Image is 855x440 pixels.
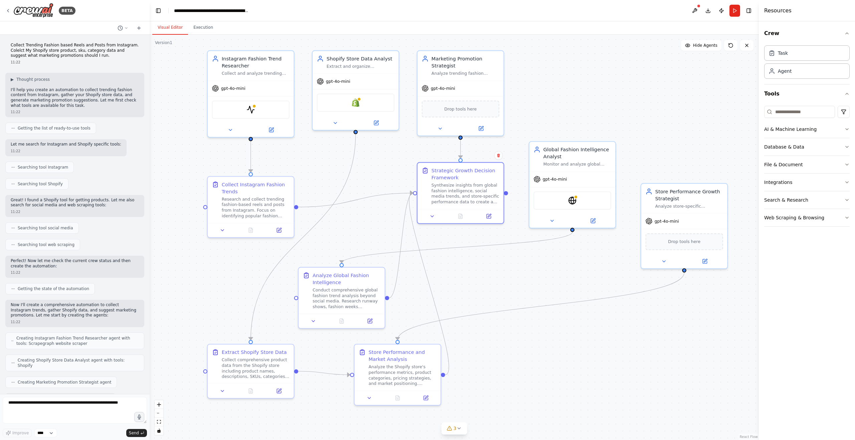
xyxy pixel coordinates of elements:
button: Open in side panel [414,394,438,402]
div: Marketing Promotion Strategist [432,55,499,69]
div: Shopify Store Data AnalystExtract and organize comprehensive product data from the Shopify store ... [312,50,399,131]
span: Thought process [16,77,50,82]
div: Version 1 [155,40,172,45]
span: Improve [12,430,29,436]
div: Shopify Store Data Analyst [327,55,394,62]
div: 11:22 [11,60,139,65]
div: Analyze Global Fashion Intelligence [313,272,380,286]
span: Searching tool Shopify [18,181,63,187]
div: Task [778,50,788,56]
span: gpt-4o-mini [431,85,455,91]
div: Collect Instagram Fashion TrendsResearch and collect trending fashion-based reels and posts from ... [207,176,295,238]
div: Analyze store-specific performance data, customer behavior patterns, and market positioning to pr... [655,203,723,209]
button: Improve [3,429,32,437]
span: ▶ [11,77,14,82]
button: Execution [188,21,218,35]
div: Strategic Growth Decision FrameworkSynthesize insights from global fashion intelligence, social m... [417,162,504,224]
div: Extract and organize comprehensive product data from the Shopify store including products, SKUs, ... [327,63,394,69]
div: Store Performance Growth Strategist [655,188,723,202]
span: Searching tool social media [18,225,73,231]
button: Database & Data [764,138,850,156]
g: Edge from 4abf5f3c-503b-4717-90b5-c0f24fcdb47b to ea8496db-81fb-413d-a39a-7a83a4096844 [406,190,452,378]
button: Web Scraping & Browsing [764,209,850,226]
div: 11:22 [11,149,121,154]
span: gpt-4o-mini [543,176,567,182]
span: Drop tools here [668,238,700,245]
div: Extract Shopify Store Data [222,349,287,356]
button: Hide right sidebar [744,6,753,15]
g: Edge from 73709cc3-1c67-456b-aea3-7505880ba778 to 6cc95e89-4e7a-4d8c-9c96-6a95dc25337c [247,141,254,172]
div: 11:22 [11,209,139,214]
img: Logo [13,3,53,18]
button: 3 [442,422,467,435]
button: No output available [236,387,266,395]
button: Search & Research [764,191,850,209]
g: Edge from 6cc95e89-4e7a-4d8c-9c96-6a95dc25337c to ea8496db-81fb-413d-a39a-7a83a4096844 [298,190,413,211]
g: Edge from 1105a246-5b07-4de4-b089-e6d0f99cb70d to ea8496db-81fb-413d-a39a-7a83a4096844 [457,140,464,158]
span: gpt-4o-mini [655,218,679,224]
g: Edge from 388343d4-d7cb-48ae-8176-40c603382be3 to 4abf5f3c-503b-4717-90b5-c0f24fcdb47b [298,368,350,378]
span: Send [129,430,139,436]
button: Open in side panel [267,387,291,395]
button: Open in side panel [356,119,396,127]
button: No output available [327,317,357,325]
button: No output available [383,394,412,402]
div: Extract Shopify Store DataCollect comprehensive product data from the Shopify store including pro... [207,344,295,399]
g: Edge from c3d6bf82-de32-4e84-83de-a81ce71f1fa9 to 6eef42f1-55e1-41aa-916d-d9dad27b801c [338,232,576,263]
div: Collect and analyze trending fashion-based reels and posts from Instagram to identify current fas... [222,70,290,76]
button: Switch to previous chat [115,24,131,32]
button: Open in side panel [251,126,291,134]
span: Creating Marketing Promotion Strategist agent [18,380,111,385]
div: 11:22 [11,270,139,275]
img: Shopify [351,98,360,107]
button: Hide Agents [681,40,721,51]
g: Edge from 6eef42f1-55e1-41aa-916d-d9dad27b801c to ea8496db-81fb-413d-a39a-7a83a4096844 [389,190,413,301]
p: I'll help you create an automation to collect trending fashion content from Instagram, gather you... [11,87,139,108]
button: Open in side panel [267,226,291,234]
span: gpt-4o-mini [326,78,350,84]
p: Perfect! Now let me check the current crew status and then create the automation: [11,258,139,269]
span: gpt-4o-mini [221,85,245,91]
div: 11:22 [11,319,139,324]
span: Getting the list of ready-to-use tools [18,126,91,131]
button: Open in side panel [685,257,724,265]
button: No output available [446,212,475,220]
div: Crew [764,43,850,84]
button: AI & Machine Learning [764,121,850,138]
div: Strategic Growth Decision Framework [432,167,499,181]
button: Delete node [494,151,503,160]
span: Hide Agents [693,43,717,48]
p: Great! I found a Shopify tool for getting products. Let me also search for social media and web s... [11,198,139,208]
div: Store Performance and Market AnalysisAnalyze the Shopify store's performance metrics, product cat... [354,344,441,406]
span: Drop tools here [444,105,477,113]
div: 11:22 [11,109,139,115]
button: Open in side panel [573,217,613,225]
img: EXASearchTool [568,196,576,205]
img: ScrapegraphScrapeTool [246,105,255,114]
div: Analyze trending fashion content and store inventory data to develop targeted marketing promotion... [432,70,499,76]
button: Open in side panel [477,212,501,220]
span: Getting the state of the automation [18,286,89,291]
div: Conduct comprehensive global fashion trend analysis beyond social media. Research runway shows, f... [313,287,380,309]
button: fit view [155,418,163,426]
button: Start a new chat [134,24,144,32]
div: Analyze Global Fashion IntelligenceConduct comprehensive global fashion trend analysis beyond soc... [298,267,385,329]
button: Tools [764,84,850,103]
button: Visual Editor [152,21,188,35]
span: Searching tool web scraping [18,242,74,247]
div: Research and collect trending fashion-based reels and posts from Instagram. Focus on identifying ... [222,196,290,219]
button: Open in side panel [461,124,501,133]
span: Creating Shopify Store Data Analyst agent with tools: Shopify [18,358,139,368]
div: Instagram Fashion Trend ResearcherCollect and analyze trending fashion-based reels and posts from... [207,50,295,138]
button: Hide left sidebar [154,6,163,15]
button: zoom out [155,409,163,418]
button: Integrations [764,174,850,191]
span: Creating Instagram Fashion Trend Researcher agent with tools: Scrapegraph website scraper [16,336,139,346]
div: Tools [764,103,850,232]
div: Marketing Promotion StrategistAnalyze trending fashion content and store inventory data to develo... [417,50,504,137]
h4: Resources [764,7,792,15]
g: Edge from d4d9258d-5229-4cf0-b927-eb45b6ab160d to 4abf5f3c-503b-4717-90b5-c0f24fcdb47b [394,272,688,340]
div: Store Performance Growth StrategistAnalyze store-specific performance data, customer behavior pat... [641,183,728,269]
div: Collect Instagram Fashion Trends [222,181,290,195]
p: Let me search for Instagram and Shopify specific tools: [11,142,121,147]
